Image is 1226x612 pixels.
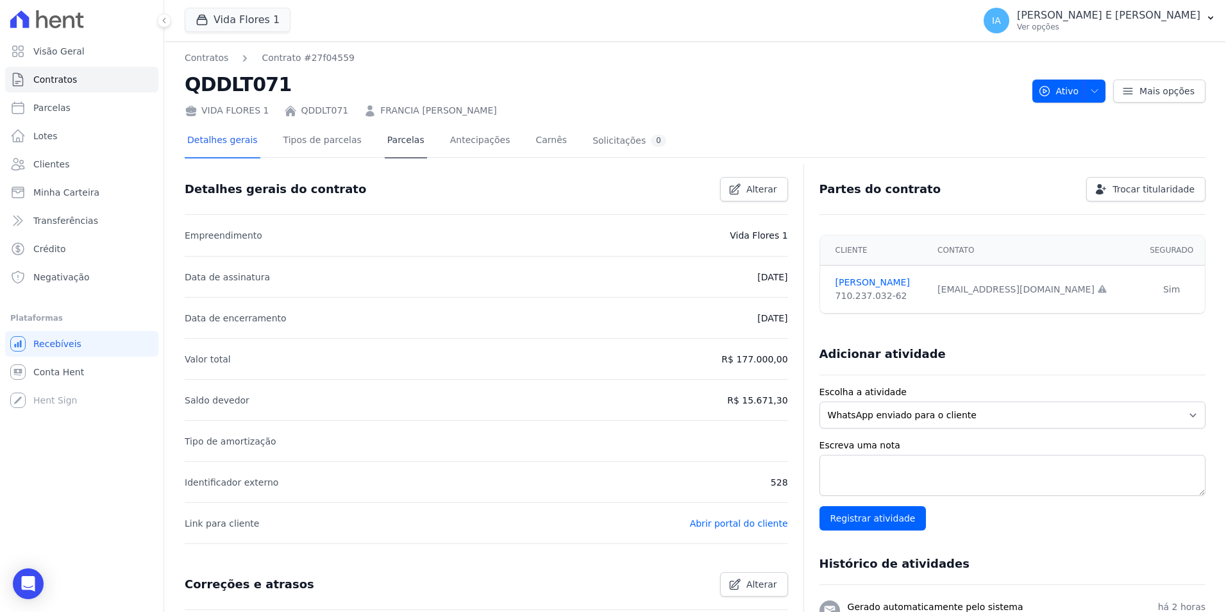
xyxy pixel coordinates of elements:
[33,366,84,378] span: Conta Hent
[992,16,1001,25] span: IA
[1113,80,1205,103] a: Mais opções
[185,182,366,197] h3: Detalhes gerais do contrato
[5,359,158,385] a: Conta Hent
[185,352,231,367] p: Valor total
[380,104,497,117] a: FRANCIA [PERSON_NAME]
[5,264,158,290] a: Negativação
[819,386,1205,399] label: Escolha a atividade
[1017,22,1200,32] p: Ver opções
[5,67,158,92] a: Contratos
[720,572,788,597] a: Alterar
[592,135,666,147] div: Solicitações
[262,51,355,65] a: Contrato #27f04559
[746,578,777,591] span: Alterar
[746,183,777,196] span: Alterar
[185,104,269,117] div: VIDA FLORES 1
[33,337,81,350] span: Recebíveis
[33,45,85,58] span: Visão Geral
[185,51,355,65] nav: Breadcrumb
[185,577,314,592] h3: Correções e atrasos
[33,242,66,255] span: Crédito
[1038,80,1079,103] span: Ativo
[819,556,970,572] h3: Histórico de atividades
[757,310,787,326] p: [DATE]
[1113,183,1195,196] span: Trocar titularidade
[937,283,1130,296] div: [EMAIL_ADDRESS][DOMAIN_NAME]
[590,124,669,158] a: Solicitações0
[5,151,158,177] a: Clientes
[185,269,270,285] p: Data de assinatura
[5,208,158,234] a: Transferências
[721,352,787,367] p: R$ 177.000,00
[651,135,666,147] div: 0
[33,158,69,171] span: Clientes
[33,186,99,199] span: Minha Carteira
[727,393,787,408] p: R$ 15.671,30
[5,180,158,205] a: Minha Carteira
[5,331,158,357] a: Recebíveis
[281,124,364,158] a: Tipos de parcelas
[448,124,513,158] a: Antecipações
[930,235,1138,266] th: Contato
[185,228,262,243] p: Empreendimento
[185,310,287,326] p: Data de encerramento
[301,104,348,117] a: QDDLT071
[5,95,158,121] a: Parcelas
[185,434,276,449] p: Tipo de amortização
[10,310,153,326] div: Plataformas
[185,475,278,490] p: Identificador externo
[757,269,787,285] p: [DATE]
[185,51,228,65] a: Contratos
[5,38,158,64] a: Visão Geral
[1032,80,1106,103] button: Ativo
[819,182,941,197] h3: Partes do contrato
[1017,9,1200,22] p: [PERSON_NAME] E [PERSON_NAME]
[5,236,158,262] a: Crédito
[185,516,259,531] p: Link para cliente
[185,8,290,32] button: Vida Flores 1
[185,393,249,408] p: Saldo devedor
[771,475,788,490] p: 528
[973,3,1226,38] button: IA [PERSON_NAME] E [PERSON_NAME] Ver opções
[33,101,71,114] span: Parcelas
[33,73,77,86] span: Contratos
[185,51,1022,65] nav: Breadcrumb
[819,439,1205,452] label: Escreva uma nota
[33,214,98,227] span: Transferências
[1138,235,1205,266] th: Segurado
[5,123,158,149] a: Lotes
[33,271,90,284] span: Negativação
[730,228,787,243] p: Vida Flores 1
[820,235,930,266] th: Cliente
[690,518,788,529] a: Abrir portal do cliente
[1139,85,1195,98] span: Mais opções
[385,124,427,158] a: Parcelas
[185,124,260,158] a: Detalhes gerais
[1086,177,1205,201] a: Trocar titularidade
[836,276,923,289] a: [PERSON_NAME]
[819,346,946,362] h3: Adicionar atividade
[533,124,569,158] a: Carnês
[836,289,923,303] div: 710.237.032-62
[33,130,58,142] span: Lotes
[1138,266,1205,314] td: Sim
[13,568,44,599] div: Open Intercom Messenger
[819,506,927,531] input: Registrar atividade
[185,70,1022,99] h2: QDDLT071
[720,177,788,201] a: Alterar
